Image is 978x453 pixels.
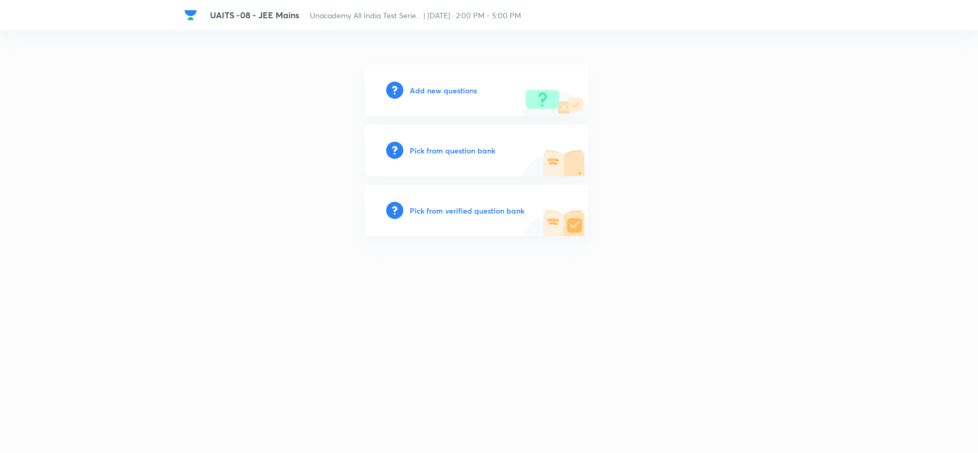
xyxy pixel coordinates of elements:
h6: Pick from question bank [410,145,495,156]
span: UAITS -08 - JEE Mains [210,9,299,20]
a: Company Logo [184,9,201,21]
span: Unacademy All India Test Serie... | [DATE] · 2:00 PM - 5:00 PM [310,10,521,20]
h6: Pick from verified question bank [410,205,524,216]
img: Company Logo [184,9,197,21]
h6: Add new questions [410,85,477,96]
